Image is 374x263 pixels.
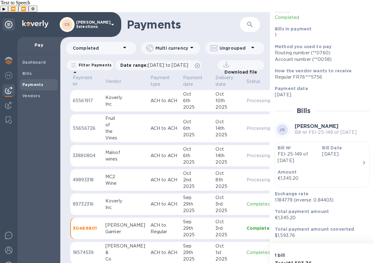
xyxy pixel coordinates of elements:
[215,91,241,97] div: Oct
[278,145,291,150] b: Bill №
[73,75,92,88] p: Payment №
[105,156,145,162] div: wines
[183,194,211,201] div: Sep
[22,60,46,65] b: Dashboard
[150,249,178,256] p: ACH to ACH
[18,6,29,12] button: Forward
[275,74,365,80] div: Regular FR76***5756
[183,75,211,88] span: Payment date
[247,177,273,183] p: Processing
[8,6,18,12] button: Previous
[183,243,211,249] div: Sep
[22,93,40,98] b: Vendors
[215,104,241,111] div: 2025
[105,174,145,180] div: MC2
[105,128,145,135] div: the
[73,75,100,88] span: Payment №
[295,123,339,129] b: [PERSON_NAME]
[183,170,211,177] div: Oct
[183,152,211,159] div: 6th
[105,180,145,187] div: Wine
[275,252,320,258] p: 1 bill
[115,60,201,70] div: Date range:[DATE] to [DATE]
[215,97,241,104] div: 10th
[183,75,203,88] p: Payment date
[183,219,211,225] div: Sep
[275,209,329,214] b: Total payment amount
[215,75,233,88] p: Delivery date
[247,125,273,132] p: Processing
[73,45,121,51] p: Completed
[105,249,145,256] div: &
[247,152,273,159] p: Processing
[73,152,100,159] p: 33880804
[22,82,43,87] b: Payments
[105,204,145,211] div: Inc.
[322,145,342,150] b: Bill Date
[183,132,211,138] div: 2025
[215,125,241,132] div: 14th
[275,191,308,196] b: Exchange rate
[2,18,15,31] div: Unpin categories
[275,232,365,239] p: $1,593.76
[215,201,241,207] div: 3rd
[215,256,241,262] div: 2025
[105,78,129,85] span: Vendor
[275,197,365,203] p: 1.184779 (inverse: 0.84403)
[215,75,241,88] span: Delivery date
[127,18,240,31] h1: Payments
[150,75,178,88] span: Payment type
[150,75,170,88] p: Payment type
[73,177,100,183] p: 49893318
[275,142,370,188] button: Bill №FEI-25-149 of [DATE]Bill Date[DATE]Amount€1,345.20
[105,101,145,107] div: Inc.
[247,78,261,85] p: Status
[275,50,365,56] div: Routing number (**0760)
[76,62,112,68] p: Filter Payments
[150,152,178,159] p: ACH to ACH
[73,249,100,256] p: 18574539
[183,159,211,166] div: 2025
[183,97,211,104] div: 6th
[105,149,145,156] div: Maloof
[105,135,145,141] div: Vines
[275,44,331,49] b: Method you used to pay
[278,151,317,164] p: FEI-25-149 of [DATE]
[120,62,191,68] p: Date range :
[247,201,273,207] p: Completed
[219,45,249,51] p: Ungrouped
[183,91,211,97] div: Oct
[222,69,257,75] p: Download file
[105,243,145,249] div: [PERSON_NAME]
[275,68,352,73] b: How the vendor wants to receive
[297,107,311,115] h2: Bills
[215,243,241,249] div: Oct
[215,152,241,159] div: 14th
[275,26,312,31] b: Bills in payment
[295,129,357,136] p: Bill № FEI-25-149 of [DATE]
[183,104,211,111] div: 2025
[279,127,285,132] b: JG
[105,115,145,122] div: Fruit
[73,201,100,207] p: 89732316
[247,225,273,231] p: Completed
[275,56,365,63] div: Account number (**0058)
[22,20,48,28] img: Logo
[105,78,121,85] p: Vendor
[183,207,211,214] div: 2025
[247,97,273,104] p: Processing
[22,71,32,76] b: Bills
[275,215,365,221] p: €1,345.20
[215,177,241,183] div: 8th
[183,225,211,232] div: 29th
[275,86,308,91] b: Payment date
[183,146,211,152] div: Oct
[5,72,12,79] img: Foreign exchange
[247,249,273,256] p: Completed
[215,132,241,138] div: 2025
[148,63,188,68] span: [DATE] to [DATE]
[150,201,178,207] p: ACH to ACH
[105,94,145,101] div: Koverly
[215,170,241,177] div: Oct
[105,229,145,235] div: Garnier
